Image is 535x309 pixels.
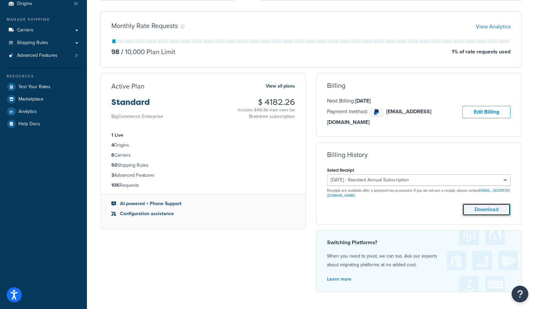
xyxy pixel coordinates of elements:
[327,188,511,198] p: Receipts are available after a payment has processed. If you do not see a receipt, please contact
[327,252,511,269] p: When you need to pivot, we can too. Ask our experts about migrating platforms at no added cost.
[111,182,295,189] li: Requests
[111,22,178,29] h3: Monthly Rate Requests
[5,49,82,62] a: Advanced Features 3
[111,152,295,159] li: Carriers
[17,53,58,58] span: Advanced Features
[327,97,462,105] p: Next Billing:
[327,239,511,247] h4: Switching Platforms?
[111,113,163,120] small: BigCommerce Enterprise
[111,132,123,139] strong: 1 Live
[462,106,511,118] a: Edit Billing
[266,82,295,91] a: View all plans
[111,172,114,179] strong: 3
[18,97,43,102] span: Marketplace
[327,168,354,173] label: Select Receipt
[355,97,370,105] strong: [DATE]
[17,27,33,33] span: Carriers
[111,172,295,179] li: Advanced Features
[111,142,114,149] strong: 4
[462,203,511,216] button: Download
[238,107,295,113] div: Includes $160.86 state sales tax
[111,47,119,56] p: 98
[5,93,82,105] a: Marketplace
[18,121,40,127] span: Help Docs
[370,108,383,116] img: paypal-3deb45888e772a587c573a7884ac07e92f4cafcd24220d1590ef6c972d7d2309.png
[111,83,144,90] h3: Active Plan
[111,142,295,149] li: Origins
[111,152,114,159] strong: 6
[5,17,82,22] div: Manage Shipping
[17,1,32,7] span: Origins
[327,82,345,89] h3: Billing
[5,37,82,49] a: Shipping Rules
[5,106,82,118] a: Analytics
[238,113,295,120] p: Braintree subscription
[5,49,82,62] li: Advanced Features
[476,23,511,30] a: View Analytics
[327,151,368,158] h3: Billing History
[18,84,50,90] span: Test Your Rates
[111,200,295,207] li: AI-powered + Phone Support
[17,40,48,46] span: Shipping Rules
[74,1,78,7] span: 10
[452,47,511,56] p: 1 % of rate requests used
[111,162,117,169] strong: 50
[327,106,462,127] p: Payment method:
[238,98,295,107] h3: $ 4182.26
[327,188,510,198] a: [EMAIL_ADDRESS][DOMAIN_NAME]
[111,98,163,112] h3: Standard
[18,109,37,115] span: Analytics
[512,286,528,302] button: Open Resource Center
[111,210,295,217] li: Configuration assistance
[5,81,82,93] a: Test Your Rates
[327,276,351,283] a: Learn more
[111,182,119,189] strong: 10K
[5,118,82,130] a: Help Docs
[75,53,78,58] span: 3
[121,47,123,57] span: /
[111,162,295,169] li: Shipping Rules
[5,24,82,36] a: Carriers
[5,73,82,79] div: Resources
[119,47,175,56] p: 10,000 Plan Limit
